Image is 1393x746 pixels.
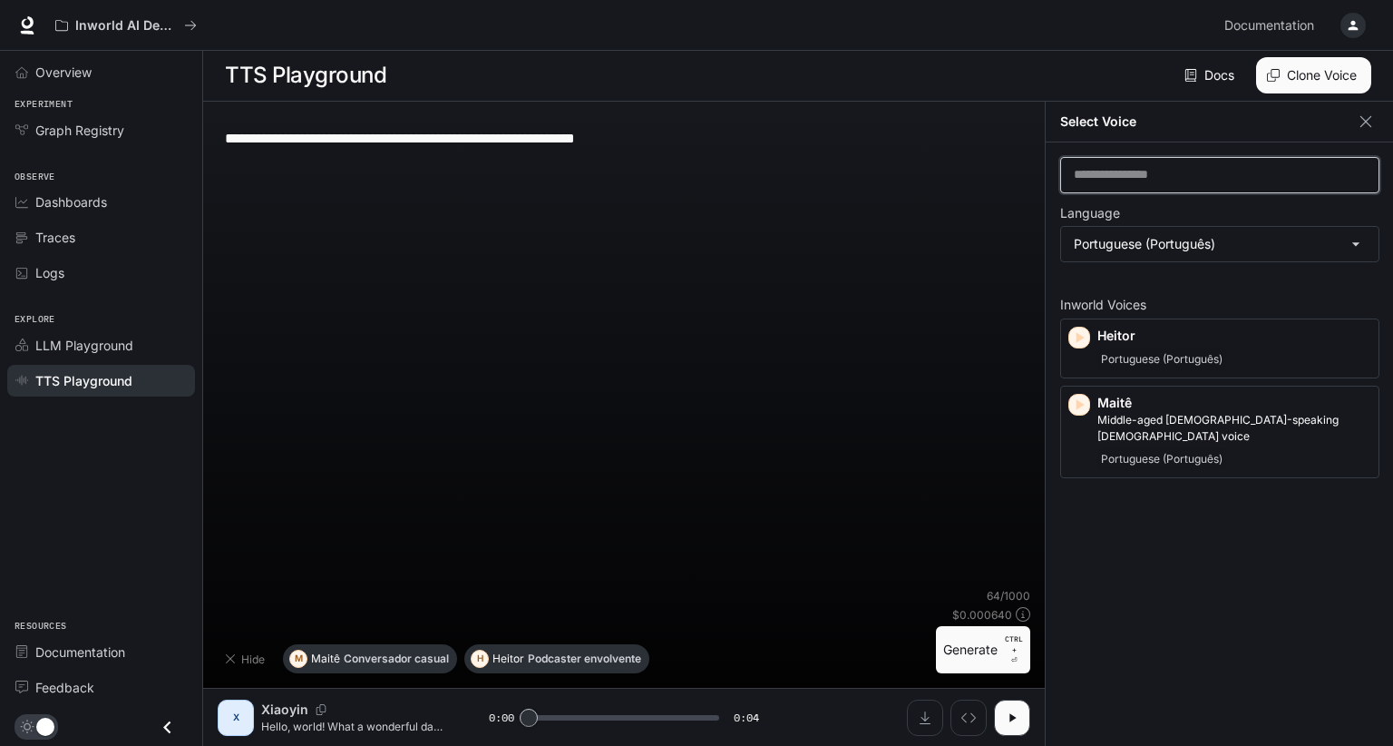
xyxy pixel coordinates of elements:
a: TTS Playground [7,365,195,397]
a: Documentation [1217,7,1328,44]
div: X [221,703,250,732]
a: Overview [7,56,195,88]
span: Portuguese (Português) [1097,448,1226,470]
span: Feedback [35,678,94,697]
p: CTRL + [1005,633,1023,655]
button: Close drawer [147,709,188,746]
span: Dark mode toggle [36,716,54,736]
button: All workspaces [47,7,205,44]
a: Traces [7,221,195,253]
span: Dashboards [35,192,107,211]
a: Docs [1181,57,1242,93]
div: H [472,644,488,673]
p: Language [1060,207,1120,220]
span: Overview [35,63,92,82]
p: Heitor [492,653,524,664]
p: Inworld AI Demos [75,18,177,34]
p: Podcaster envolvente [528,653,641,664]
a: Documentation [7,636,195,668]
button: Clone Voice [1256,57,1371,93]
div: Portuguese (Português) [1061,227,1378,261]
button: GenerateCTRL +⏎ [936,626,1030,673]
span: Documentation [35,643,125,662]
button: Hide [218,644,276,673]
span: LLM Playground [35,336,133,355]
button: Copy Voice ID [308,704,334,715]
h1: TTS Playground [225,57,386,93]
span: Graph Registry [35,121,124,140]
span: Documentation [1224,15,1314,37]
button: Inspect [950,700,987,736]
span: Portuguese (Português) [1097,348,1226,370]
p: Heitor [1097,327,1371,345]
a: Graph Registry [7,114,195,146]
button: HHeitorPodcaster envolvente [464,644,649,673]
p: Maitê [311,653,340,664]
span: 0:04 [734,709,759,727]
p: ⏎ [1005,633,1023,666]
div: M [290,644,307,673]
a: Feedback [7,672,195,703]
button: MMaitêConversador casual [283,644,457,673]
p: Inworld Voices [1060,299,1379,311]
span: TTS Playground [35,371,132,390]
button: Download audio [907,700,943,736]
a: Logs [7,257,195,289]
span: Traces [35,228,75,247]
span: Logs [35,263,64,282]
a: LLM Playground [7,329,195,361]
a: Dashboards [7,186,195,218]
span: 0:00 [489,709,514,727]
p: Middle-aged Portuguese-speaking female voice [1097,412,1371,445]
p: Conversador casual [344,653,449,664]
p: Xiaoyin [261,701,308,719]
p: Maitê [1097,394,1371,412]
p: Hello, world! What a wonderful day to be a text-to-speech model! [261,719,445,734]
p: $ 0.000640 [952,607,1012,623]
p: 64 / 1000 [987,588,1030,604]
